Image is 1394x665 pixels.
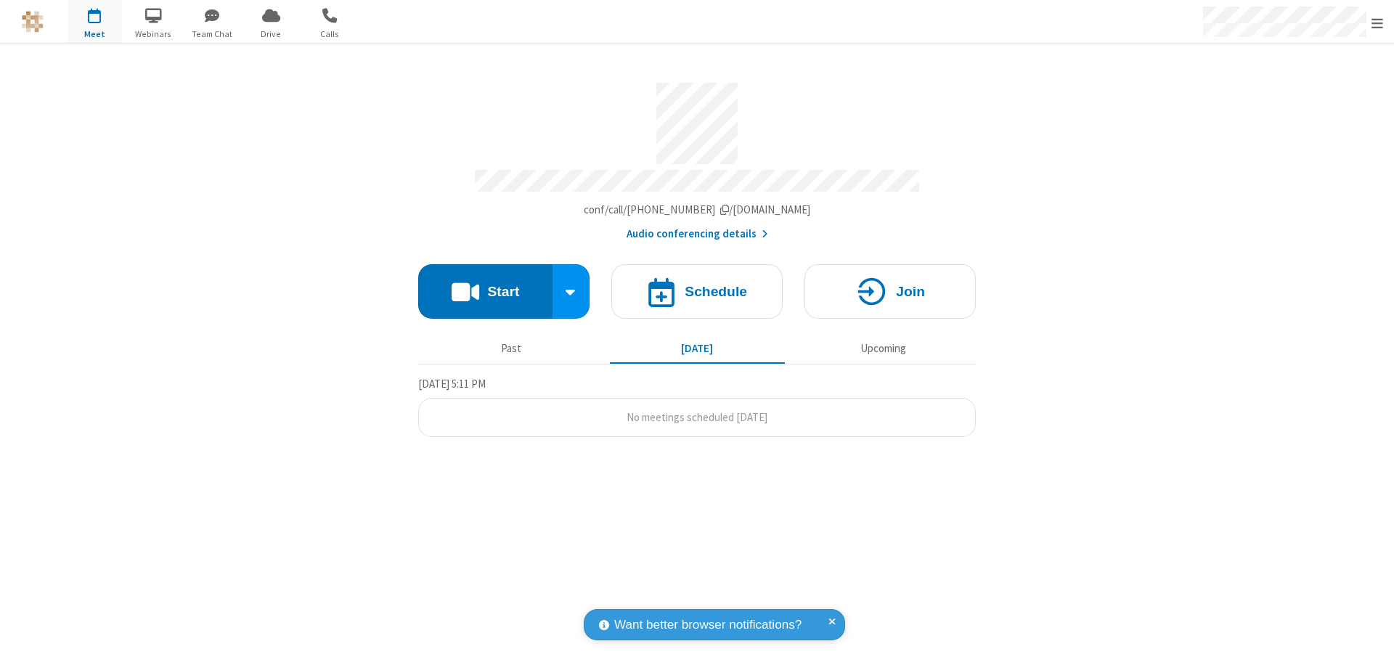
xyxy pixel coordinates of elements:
[126,28,181,41] span: Webinars
[424,335,599,362] button: Past
[418,72,976,242] section: Account details
[584,202,811,219] button: Copy my meeting room linkCopy my meeting room link
[627,410,767,424] span: No meetings scheduled [DATE]
[244,28,298,41] span: Drive
[804,264,976,319] button: Join
[614,616,802,635] span: Want better browser notifications?
[685,285,747,298] h4: Schedule
[185,28,240,41] span: Team Chat
[68,28,122,41] span: Meet
[896,285,925,298] h4: Join
[22,11,44,33] img: QA Selenium DO NOT DELETE OR CHANGE
[611,264,783,319] button: Schedule
[418,375,976,438] section: Today's Meetings
[487,285,519,298] h4: Start
[418,264,553,319] button: Start
[796,335,971,362] button: Upcoming
[584,203,811,216] span: Copy my meeting room link
[610,335,785,362] button: [DATE]
[553,264,590,319] div: Start conference options
[627,226,768,242] button: Audio conferencing details
[418,377,486,391] span: [DATE] 5:11 PM
[303,28,357,41] span: Calls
